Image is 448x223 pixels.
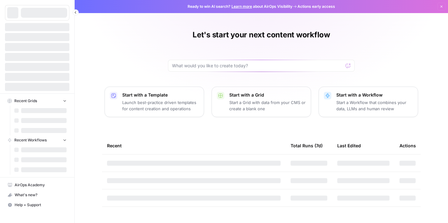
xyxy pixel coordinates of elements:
button: Recent Grids [5,96,69,106]
span: Help + Support [15,202,67,208]
button: Help + Support [5,200,69,210]
input: What would you like to create today? [172,63,343,69]
button: Start with a WorkflowStart a Workflow that combines your data, LLMs and human review [319,87,418,117]
span: Recent Grids [14,98,37,104]
p: Start a Grid with data from your CMS or create a blank one [229,99,306,112]
button: Start with a GridStart a Grid with data from your CMS or create a blank one [212,87,311,117]
div: Recent [107,137,281,154]
p: Start a Workflow that combines your data, LLMs and human review [336,99,413,112]
p: Start with a Grid [229,92,306,98]
span: Recent Workflows [14,137,47,143]
a: Learn more [231,4,252,9]
span: AirOps Academy [15,182,67,188]
span: Actions early access [297,4,335,9]
div: What's new? [5,190,69,200]
div: Actions [399,137,416,154]
div: Total Runs (7d) [291,137,323,154]
p: Start with a Template [122,92,199,98]
h1: Let's start your next content workflow [193,30,330,40]
span: Ready to win AI search? about AirOps Visibility [188,4,292,9]
div: Last Edited [337,137,361,154]
a: AirOps Academy [5,180,69,190]
p: Launch best-practice driven templates for content creation and operations [122,99,199,112]
p: Start with a Workflow [336,92,413,98]
button: What's new? [5,190,69,200]
button: Start with a TemplateLaunch best-practice driven templates for content creation and operations [105,87,204,117]
button: Recent Workflows [5,135,69,145]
